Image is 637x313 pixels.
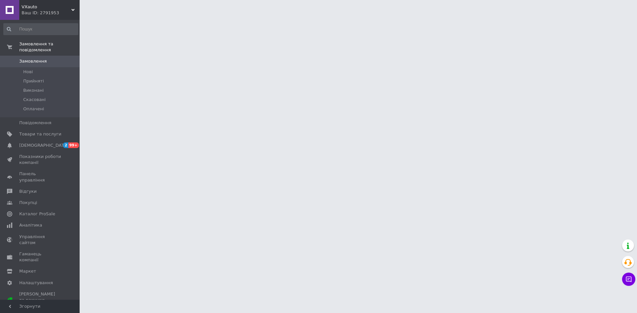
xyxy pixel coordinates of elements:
[23,106,44,112] span: Оплачені
[19,234,61,246] span: Управління сайтом
[19,58,47,64] span: Замовлення
[23,78,44,84] span: Прийняті
[23,97,46,103] span: Скасовані
[23,87,44,93] span: Виконані
[19,131,61,137] span: Товари та послуги
[19,268,36,274] span: Маркет
[19,280,53,286] span: Налаштування
[63,142,68,148] span: 2
[622,273,635,286] button: Чат з покупцем
[19,188,36,194] span: Відгуки
[19,211,55,217] span: Каталог ProSale
[19,142,68,148] span: [DEMOGRAPHIC_DATA]
[19,222,42,228] span: Аналітика
[68,142,79,148] span: 99+
[19,41,80,53] span: Замовлення та повідомлення
[19,120,51,126] span: Повідомлення
[3,23,78,35] input: Пошук
[23,69,33,75] span: Нові
[19,200,37,206] span: Покупці
[19,171,61,183] span: Панель управління
[19,251,61,263] span: Гаманець компанії
[19,154,61,166] span: Показники роботи компанії
[22,10,80,16] div: Ваш ID: 2791953
[22,4,71,10] span: VXauto
[19,291,61,309] span: [PERSON_NAME] та рахунки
